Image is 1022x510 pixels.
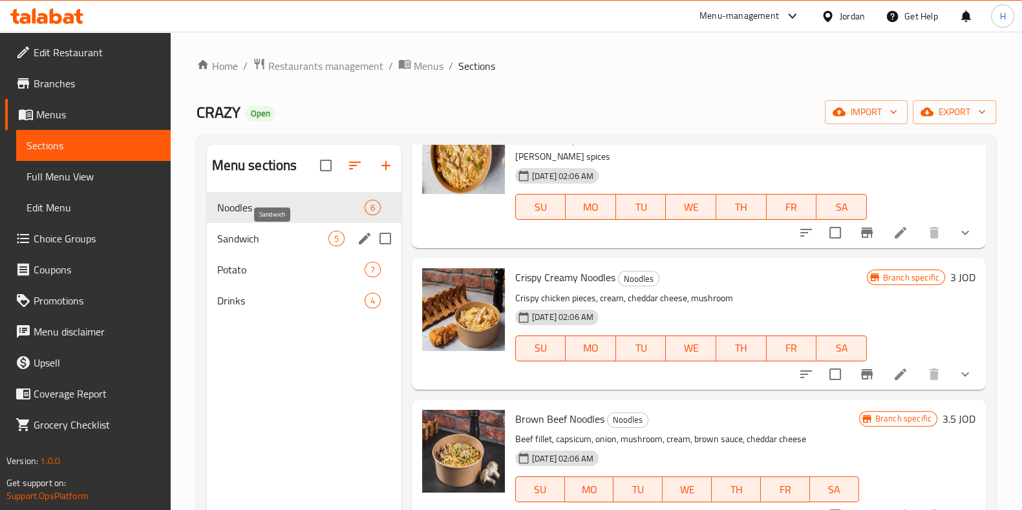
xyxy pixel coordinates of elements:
[663,476,712,502] button: WE
[422,410,505,493] img: Brown Beef Noodles
[34,76,160,91] span: Branches
[246,108,275,119] span: Open
[671,339,711,357] span: WE
[34,324,160,339] span: Menu disclaimer
[619,271,659,286] span: Noodles
[40,452,60,469] span: 1.0.0
[365,295,380,307] span: 4
[365,202,380,214] span: 6
[950,268,975,286] h6: 3 JOD
[822,361,849,388] span: Select to update
[365,264,380,276] span: 7
[840,9,865,23] div: Jordan
[5,37,171,68] a: Edit Restaurant
[328,231,345,246] div: items
[919,359,950,390] button: delete
[370,150,401,181] button: Add section
[27,200,160,215] span: Edit Menu
[34,417,160,432] span: Grocery Checklist
[515,194,566,220] button: SU
[268,58,383,74] span: Restaurants management
[5,99,171,130] a: Menus
[6,474,66,491] span: Get support on:
[365,262,381,277] div: items
[815,480,854,499] span: SA
[791,217,822,248] button: sort-choices
[5,285,171,316] a: Promotions
[699,8,779,24] div: Menu-management
[36,107,160,122] span: Menus
[893,367,908,382] a: Edit menu item
[521,480,560,499] span: SU
[919,217,950,248] button: delete
[246,106,275,122] div: Open
[243,58,248,74] li: /
[207,192,401,223] div: Noodles6
[34,386,160,401] span: Coverage Report
[666,335,716,361] button: WE
[414,58,443,74] span: Menus
[721,198,761,217] span: TH
[16,130,171,161] a: Sections
[16,161,171,192] a: Full Menu View
[5,409,171,440] a: Grocery Checklist
[27,169,160,184] span: Full Menu View
[34,45,160,60] span: Edit Restaurant
[942,410,975,428] h6: 3.5 JOD
[458,58,495,74] span: Sections
[767,194,817,220] button: FR
[527,452,599,465] span: [DATE] 02:06 AM
[521,198,560,217] span: SU
[671,198,711,217] span: WE
[515,290,867,306] p: Crispy chicken pieces, cream, cheddar cheese, mushroom
[851,359,882,390] button: Branch-specific-item
[515,476,565,502] button: SU
[34,293,160,308] span: Promotions
[999,9,1005,23] span: H
[870,412,937,425] span: Branch specific
[515,409,604,429] span: Brown Beef Noodles
[329,233,344,245] span: 5
[5,316,171,347] a: Menu disclaimer
[666,194,716,220] button: WE
[515,268,615,287] span: Crispy Creamy Noodles
[761,476,810,502] button: FR
[5,68,171,99] a: Branches
[207,254,401,285] div: Potato7
[810,476,859,502] button: SA
[618,271,659,286] div: Noodles
[950,217,981,248] button: show more
[515,431,859,447] p: Beef fillet, capsicum, onion, mushroom, cream, brown sauce, cheddar cheese
[527,170,599,182] span: [DATE] 02:06 AM
[616,335,666,361] button: TU
[835,104,897,120] span: import
[621,339,661,357] span: TU
[6,487,89,504] a: Support.OpsPlatform
[791,359,822,390] button: sort-choices
[712,476,761,502] button: TH
[616,194,666,220] button: TU
[422,111,505,194] img: curry Creamy Noodles
[772,339,812,357] span: FR
[822,219,849,246] span: Select to update
[212,156,297,175] h2: Menu sections
[913,100,996,124] button: export
[253,58,383,74] a: Restaurants management
[5,378,171,409] a: Coverage Report
[527,311,599,323] span: [DATE] 02:06 AM
[772,198,812,217] span: FR
[571,339,611,357] span: MO
[312,152,339,179] span: Select all sections
[613,476,663,502] button: TU
[355,229,374,248] button: edit
[365,293,381,308] div: items
[398,58,443,74] a: Menus
[6,452,38,469] span: Version:
[957,225,973,240] svg: Show Choices
[422,268,505,351] img: Crispy Creamy Noodles
[515,133,867,165] p: Grilled chicken pieces, fresh mushrooms, cream, onions, cheddar cheese and [PERSON_NAME] spices
[570,480,609,499] span: MO
[950,359,981,390] button: show more
[217,200,365,215] span: Noodles
[716,335,767,361] button: TH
